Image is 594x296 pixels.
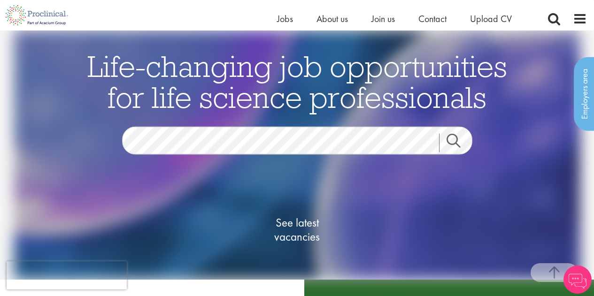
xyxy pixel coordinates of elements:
[418,13,447,25] a: Contact
[439,134,479,152] a: Job search submit button
[563,266,592,294] img: Chatbot
[14,30,580,280] img: candidate home
[250,178,344,281] a: See latestvacancies
[250,216,344,244] span: See latest vacancies
[277,13,293,25] a: Jobs
[316,13,348,25] a: About us
[371,13,395,25] a: Join us
[470,13,512,25] a: Upload CV
[87,47,507,116] span: Life-changing job opportunities for life science professionals
[7,261,127,289] iframe: reCAPTCHA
